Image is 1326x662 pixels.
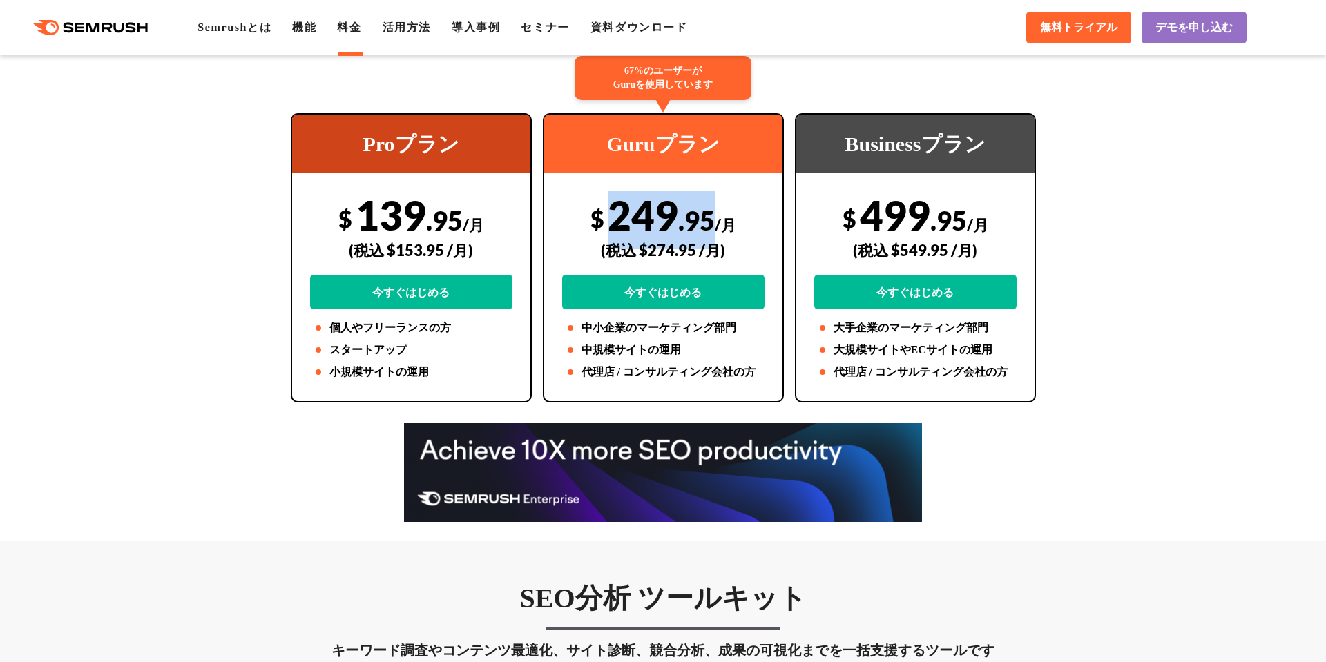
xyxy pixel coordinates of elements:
li: スタートアップ [310,342,512,358]
a: 料金 [337,21,361,33]
span: .95 [426,204,463,236]
div: 499 [814,191,1017,309]
div: 67%のユーザーが Guruを使用しています [575,56,751,100]
li: 小規模サイトの運用 [310,364,512,380]
span: 無料トライアル [1040,21,1117,35]
span: /月 [967,215,988,234]
a: 活用方法 [383,21,431,33]
span: .95 [930,204,967,236]
div: キーワード調査やコンテンツ最適化、サイト診断、競合分析、成果の可視化までを一括支援するツールです [291,639,1036,661]
li: 中規模サイトの運用 [562,342,765,358]
li: 中小企業のマーケティング部門 [562,320,765,336]
a: Semrushとは [198,21,271,33]
li: 大規模サイトやECサイトの運用 [814,342,1017,358]
li: 代理店 / コンサルティング会社の方 [562,364,765,380]
span: $ [590,204,604,233]
a: デモを申し込む [1142,12,1247,43]
li: 大手企業のマーケティング部門 [814,320,1017,336]
div: Businessプラン [796,115,1035,173]
li: 代理店 / コンサルティング会社の方 [814,364,1017,380]
a: 無料トライアル [1026,12,1131,43]
a: 今すぐはじめる [814,275,1017,309]
div: (税込 $549.95 /月) [814,226,1017,275]
span: $ [843,204,856,233]
a: 資料ダウンロード [590,21,688,33]
h3: SEO分析 ツールキット [291,581,1036,616]
li: 個人やフリーランスの方 [310,320,512,336]
a: セミナー [521,21,569,33]
a: 機能 [292,21,316,33]
span: /月 [463,215,484,234]
div: 139 [310,191,512,309]
a: 導入事例 [452,21,500,33]
div: 249 [562,191,765,309]
div: Proプラン [292,115,530,173]
a: 今すぐはじめる [562,275,765,309]
div: (税込 $153.95 /月) [310,226,512,275]
a: 今すぐはじめる [310,275,512,309]
span: /月 [715,215,736,234]
div: (税込 $274.95 /月) [562,226,765,275]
span: デモを申し込む [1155,21,1233,35]
span: $ [338,204,352,233]
div: Guruプラン [544,115,782,173]
span: .95 [678,204,715,236]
